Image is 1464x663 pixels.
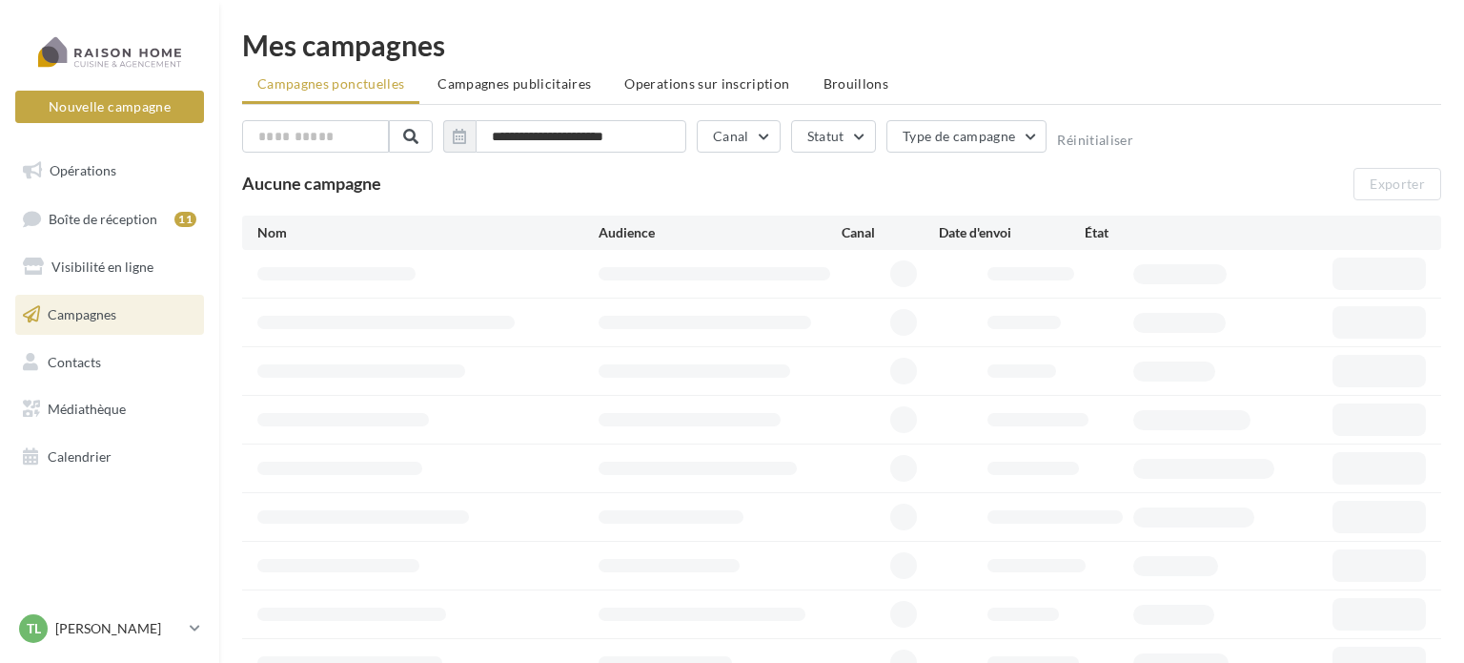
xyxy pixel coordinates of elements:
[15,91,204,123] button: Nouvelle campagne
[48,401,126,417] span: Médiathèque
[1057,133,1133,148] button: Réinitialiser
[55,619,182,638] p: [PERSON_NAME]
[50,162,116,178] span: Opérations
[1085,223,1230,242] div: État
[11,437,208,477] a: Calendrier
[11,389,208,429] a: Médiathèque
[886,120,1047,153] button: Type de campagne
[1353,168,1441,200] button: Exporter
[48,353,101,369] span: Contacts
[15,611,204,647] a: TL [PERSON_NAME]
[51,259,153,275] span: Visibilité en ligne
[11,295,208,335] a: Campagnes
[27,619,41,638] span: TL
[242,173,381,194] span: Aucune campagne
[624,75,789,92] span: Operations sur inscription
[11,342,208,383] a: Contacts
[11,151,208,191] a: Opérations
[939,223,1085,242] div: Date d'envoi
[437,75,591,92] span: Campagnes publicitaires
[257,223,599,242] div: Nom
[174,212,196,227] div: 11
[842,223,939,242] div: Canal
[697,120,781,153] button: Canal
[49,210,157,226] span: Boîte de réception
[11,247,208,287] a: Visibilité en ligne
[242,31,1441,59] div: Mes campagnes
[48,306,116,322] span: Campagnes
[48,448,112,465] span: Calendrier
[599,223,842,242] div: Audience
[791,120,876,153] button: Statut
[11,198,208,239] a: Boîte de réception11
[823,75,889,92] span: Brouillons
